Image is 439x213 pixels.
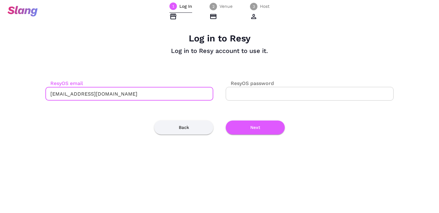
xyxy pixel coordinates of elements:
[226,121,285,135] button: Next
[172,4,174,8] text: 1
[45,80,83,87] label: ResyOS email
[154,121,213,135] button: Back
[40,47,399,55] div: Log in to Resy account to use it.
[253,4,255,9] text: 3
[7,6,38,17] img: svg+xml;base64,PHN2ZyB3aWR0aD0iOTciIGhlaWdodD0iMzQiIHZpZXdCb3g9IjAgMCA5NyAzNCIgZmlsbD0ibm9uZSIgeG...
[226,80,274,87] label: ResyOS password
[179,3,192,9] span: Log In
[260,3,270,9] span: Host
[40,33,399,44] h1: Log in to Resy
[220,3,233,9] span: Venue
[212,4,215,9] text: 2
